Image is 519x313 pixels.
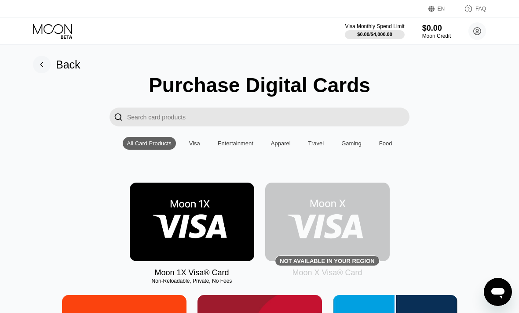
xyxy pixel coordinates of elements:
[345,23,404,39] div: Visa Monthly Spend Limit$0.00/$4,000.00
[304,137,329,150] div: Travel
[308,140,324,147] div: Travel
[280,258,374,264] div: Not available in your region
[422,33,451,39] div: Moon Credit
[379,140,392,147] div: Food
[130,278,254,284] div: Non-Reloadable, Private, No Fees
[455,4,486,13] div: FAQ
[422,24,451,33] div: $0.00
[375,137,397,150] div: Food
[56,58,80,71] div: Back
[127,108,409,126] input: Search card products
[149,73,370,97] div: Purchase Digital Cards
[438,6,445,12] div: EN
[127,140,172,147] div: All Card Products
[292,268,362,277] div: Moon X Visa® Card
[337,137,366,150] div: Gaming
[110,108,127,126] div: 
[218,140,253,147] div: Entertainment
[271,140,291,147] div: Apparel
[341,140,362,147] div: Gaming
[428,4,455,13] div: EN
[357,32,392,37] div: $0.00 / $4,000.00
[265,183,390,261] div: Not available in your region
[213,137,258,150] div: Entertainment
[475,6,486,12] div: FAQ
[33,56,80,73] div: Back
[185,137,205,150] div: Visa
[154,268,229,277] div: Moon 1X Visa® Card
[422,24,451,39] div: $0.00Moon Credit
[267,137,295,150] div: Apparel
[189,140,200,147] div: Visa
[114,112,123,122] div: 
[123,137,176,150] div: All Card Products
[345,23,404,29] div: Visa Monthly Spend Limit
[484,278,512,306] iframe: Button to launch messaging window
